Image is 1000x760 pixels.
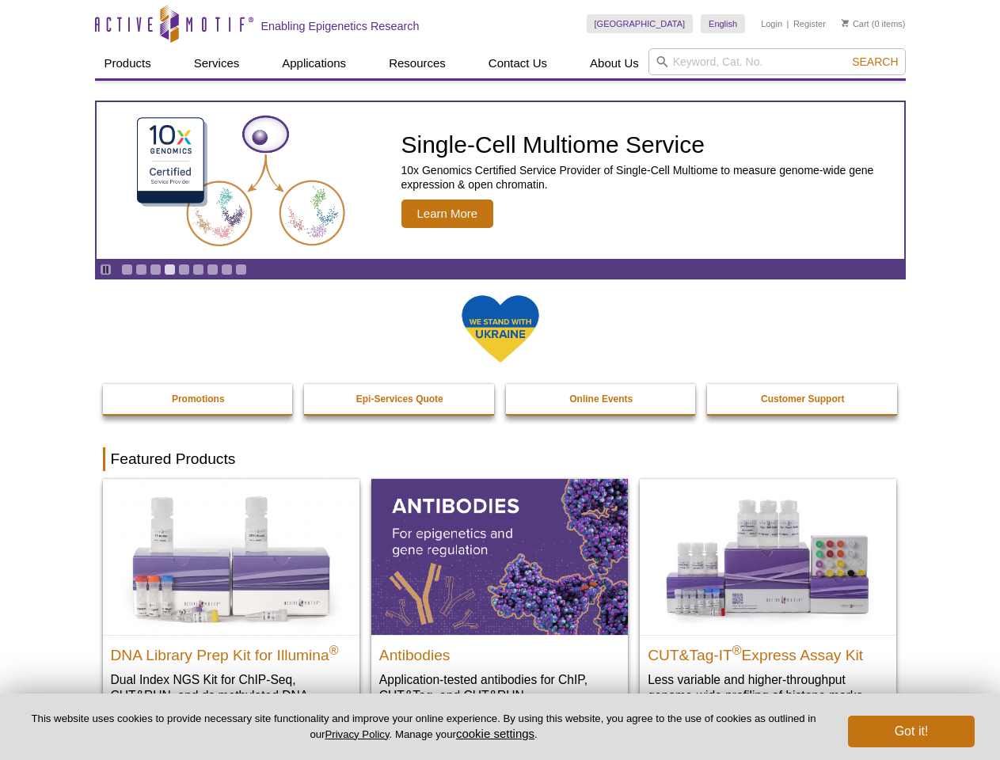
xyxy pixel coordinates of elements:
[192,264,204,275] a: Go to slide 6
[707,384,899,414] a: Customer Support
[587,14,694,33] a: [GEOGRAPHIC_DATA]
[103,479,359,634] img: DNA Library Prep Kit for Illumina
[640,479,896,634] img: CUT&Tag-IT® Express Assay Kit
[150,264,162,275] a: Go to slide 3
[569,393,633,405] strong: Online Events
[479,48,557,78] a: Contact Us
[648,48,906,75] input: Keyword, Cat. No.
[842,19,849,27] img: Your Cart
[379,640,620,663] h2: Antibodies
[761,393,844,405] strong: Customer Support
[701,14,745,33] a: English
[325,728,389,740] a: Privacy Policy
[506,384,698,414] a: Online Events
[461,294,540,364] img: We Stand With Ukraine
[842,14,906,33] li: (0 items)
[761,18,782,29] a: Login
[371,479,628,634] img: All Antibodies
[379,48,455,78] a: Resources
[356,393,443,405] strong: Epi-Services Quote
[842,18,869,29] a: Cart
[235,264,247,275] a: Go to slide 9
[379,671,620,704] p: Application-tested antibodies for ChIP, CUT&Tag, and CUT&RUN.
[184,48,249,78] a: Services
[272,48,356,78] a: Applications
[456,727,534,740] button: cookie settings
[648,640,888,663] h2: CUT&Tag-IT Express Assay Kit
[164,264,176,275] a: Go to slide 4
[178,264,190,275] a: Go to slide 5
[103,479,359,735] a: DNA Library Prep Kit for Illumina DNA Library Prep Kit for Illumina® Dual Index NGS Kit for ChIP-...
[25,712,822,742] p: This website uses cookies to provide necessary site functionality and improve your online experie...
[207,264,219,275] a: Go to slide 7
[95,48,161,78] a: Products
[135,264,147,275] a: Go to slide 2
[111,640,352,663] h2: DNA Library Prep Kit for Illumina
[732,643,742,656] sup: ®
[221,264,233,275] a: Go to slide 8
[304,384,496,414] a: Epi-Services Quote
[121,264,133,275] a: Go to slide 1
[100,264,112,275] a: Toggle autoplay
[329,643,339,656] sup: ®
[261,19,420,33] h2: Enabling Epigenetics Research
[847,55,903,69] button: Search
[852,55,898,68] span: Search
[103,384,295,414] a: Promotions
[172,393,225,405] strong: Promotions
[371,479,628,719] a: All Antibodies Antibodies Application-tested antibodies for ChIP, CUT&Tag, and CUT&RUN.
[648,671,888,704] p: Less variable and higher-throughput genome-wide profiling of histone marks​.
[111,671,352,720] p: Dual Index NGS Kit for ChIP-Seq, CUT&RUN, and ds methylated DNA assays.
[640,479,896,719] a: CUT&Tag-IT® Express Assay Kit CUT&Tag-IT®Express Assay Kit Less variable and higher-throughput ge...
[793,18,826,29] a: Register
[103,447,898,471] h2: Featured Products
[787,14,789,33] li: |
[848,716,975,747] button: Got it!
[580,48,648,78] a: About Us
